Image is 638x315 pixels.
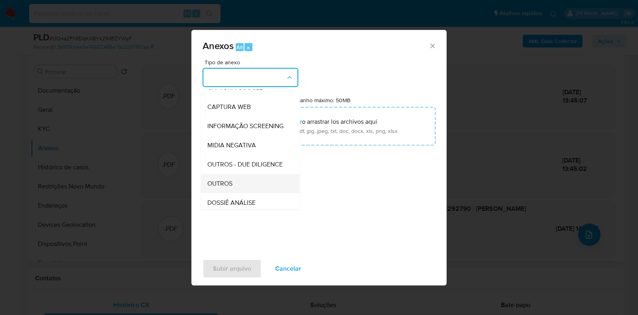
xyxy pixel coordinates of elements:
[207,141,256,149] span: MIDIA NEGATIVA
[207,84,263,92] span: CAPTURA GOOGLE
[429,42,436,49] button: Cerrar
[247,44,250,51] span: a
[207,199,256,207] span: DOSSIÊ ANÁLISE
[290,97,351,104] label: Tamanho máximo: 50MB
[236,44,243,51] span: Alt
[207,122,284,130] span: INFORMAÇÃO SCREENING
[207,160,283,168] span: OUTROS - DUE DILIGENCE
[265,259,311,278] button: Cancelar
[203,39,234,53] span: Anexos
[275,260,301,277] span: Cancelar
[207,103,251,111] span: CAPTURA WEB
[201,40,300,267] ul: Tipo de anexo
[207,180,232,188] span: OUTROS
[205,59,300,65] span: Tipo de anexo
